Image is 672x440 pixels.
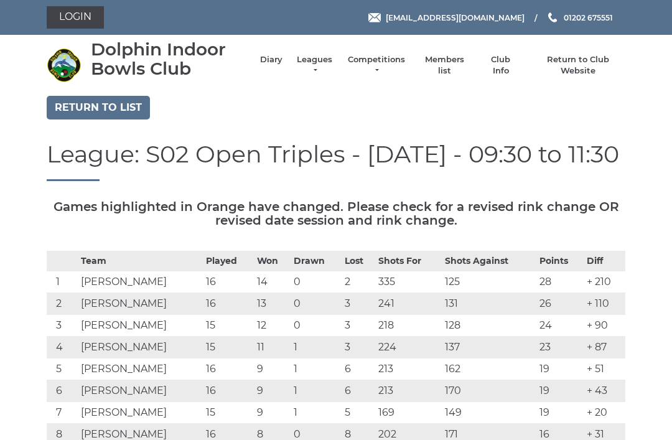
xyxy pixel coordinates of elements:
td: 24 [536,315,584,337]
td: 3 [342,293,375,315]
td: 241 [375,293,442,315]
td: 19 [536,402,584,424]
a: Leagues [295,54,334,77]
td: [PERSON_NAME] [78,402,203,424]
img: Dolphin Indoor Bowls Club [47,48,81,82]
td: + 20 [584,402,625,424]
td: 13 [254,293,291,315]
td: 149 [442,402,536,424]
span: 01202 675551 [564,12,613,22]
td: 162 [442,358,536,380]
th: Points [536,251,584,271]
td: 5 [342,402,375,424]
a: Login [47,6,104,29]
td: 335 [375,271,442,293]
td: 131 [442,293,536,315]
td: + 87 [584,337,625,358]
td: [PERSON_NAME] [78,380,203,402]
th: Drawn [291,251,341,271]
td: 3 [342,337,375,358]
a: Return to Club Website [531,54,625,77]
td: 5 [47,358,78,380]
th: Team [78,251,203,271]
span: [EMAIL_ADDRESS][DOMAIN_NAME] [386,12,525,22]
td: 213 [375,380,442,402]
td: 15 [203,337,253,358]
td: [PERSON_NAME] [78,337,203,358]
td: 0 [291,271,341,293]
a: Diary [260,54,282,65]
td: 16 [203,293,253,315]
td: 26 [536,293,584,315]
td: 2 [342,271,375,293]
td: 2 [47,293,78,315]
td: 7 [47,402,78,424]
td: 12 [254,315,291,337]
a: Club Info [483,54,519,77]
td: 19 [536,380,584,402]
td: 137 [442,337,536,358]
td: 6 [342,380,375,402]
a: Email [EMAIL_ADDRESS][DOMAIN_NAME] [368,12,525,24]
td: 1 [291,402,341,424]
td: [PERSON_NAME] [78,293,203,315]
td: 1 [291,337,341,358]
td: 218 [375,315,442,337]
td: 224 [375,337,442,358]
div: Dolphin Indoor Bowls Club [91,40,248,78]
td: 4 [47,337,78,358]
td: + 51 [584,358,625,380]
td: 9 [254,380,291,402]
th: Lost [342,251,375,271]
td: [PERSON_NAME] [78,358,203,380]
td: [PERSON_NAME] [78,271,203,293]
img: Phone us [548,12,557,22]
h1: League: S02 Open Triples - [DATE] - 09:30 to 11:30 [47,141,625,182]
img: Email [368,13,381,22]
h5: Games highlighted in Orange have changed. Please check for a revised rink change OR revised date ... [47,200,625,227]
a: Phone us 01202 675551 [546,12,613,24]
a: Competitions [347,54,406,77]
td: [PERSON_NAME] [78,315,203,337]
td: 170 [442,380,536,402]
td: + 43 [584,380,625,402]
td: 125 [442,271,536,293]
td: + 210 [584,271,625,293]
td: 3 [47,315,78,337]
td: 169 [375,402,442,424]
td: 28 [536,271,584,293]
td: 9 [254,358,291,380]
td: 16 [203,380,253,402]
td: 3 [342,315,375,337]
th: Shots For [375,251,442,271]
td: 15 [203,402,253,424]
td: 23 [536,337,584,358]
td: 9 [254,402,291,424]
td: 16 [203,358,253,380]
td: 16 [203,271,253,293]
th: Played [203,251,253,271]
th: Shots Against [442,251,536,271]
th: Diff [584,251,625,271]
td: 11 [254,337,291,358]
td: 19 [536,358,584,380]
td: 1 [47,271,78,293]
td: 213 [375,358,442,380]
td: 6 [342,358,375,380]
td: 1 [291,380,341,402]
td: + 90 [584,315,625,337]
td: 128 [442,315,536,337]
td: 14 [254,271,291,293]
a: Members list [418,54,470,77]
td: 0 [291,315,341,337]
td: 15 [203,315,253,337]
td: 6 [47,380,78,402]
a: Return to list [47,96,150,119]
td: 1 [291,358,341,380]
th: Won [254,251,291,271]
td: 0 [291,293,341,315]
td: + 110 [584,293,625,315]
